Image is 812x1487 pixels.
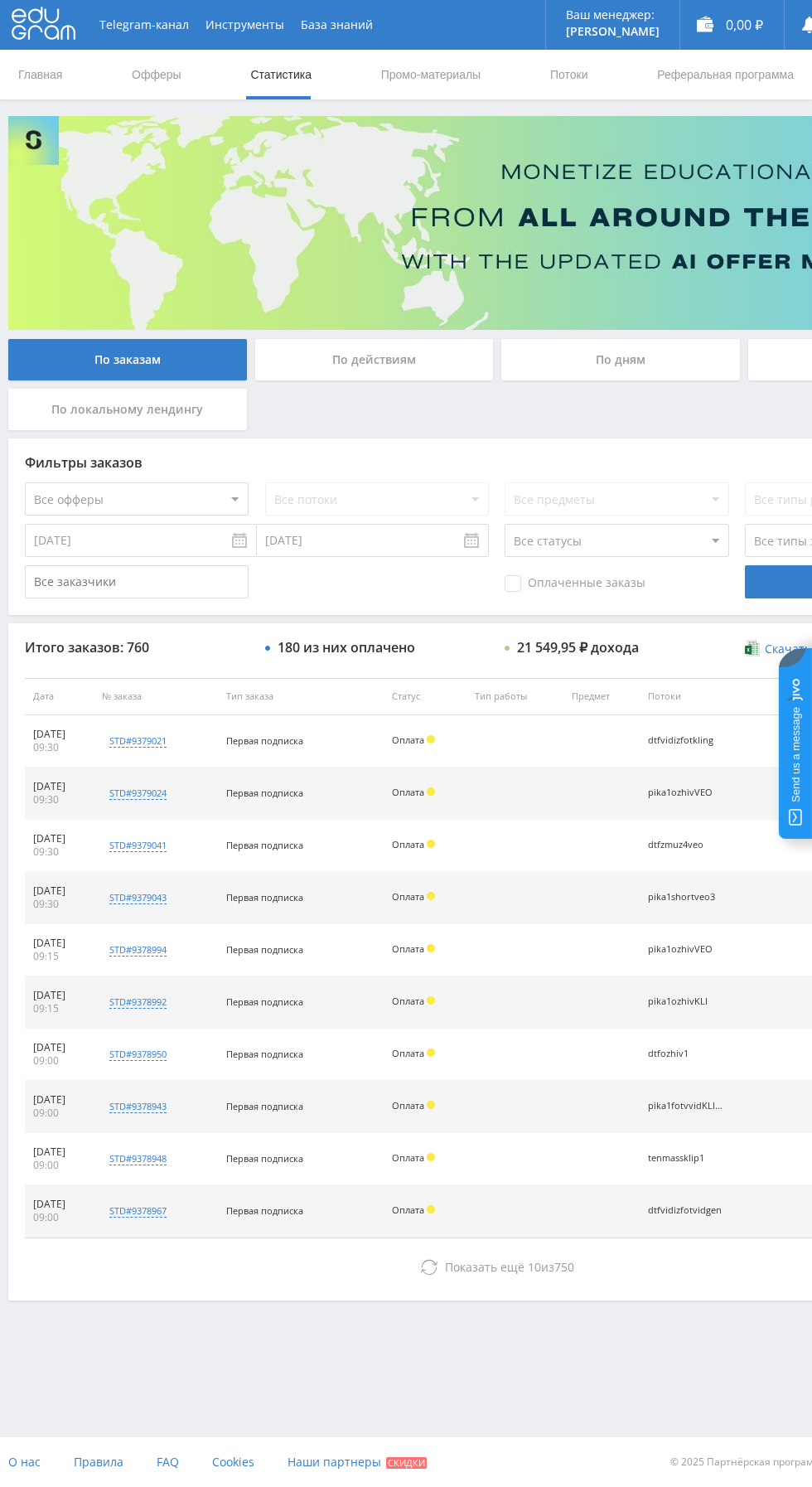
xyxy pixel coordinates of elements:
th: Тип заказа [218,678,384,715]
div: 09:00 [33,1159,85,1172]
p: Ваш менеджер: [566,8,660,22]
a: Главная [17,50,64,99]
span: 10 [528,1259,541,1275]
div: pika1ozhivVEO [648,944,723,955]
div: [DATE] [33,1146,85,1159]
div: Итого заказов: 760 [25,640,249,655]
span: Холд [427,1153,435,1161]
div: std#9379024 [109,787,167,800]
span: 750 [554,1259,574,1275]
div: std#9378992 [109,995,167,1009]
div: [DATE] [33,989,85,1002]
img: xlsx [745,640,759,656]
div: 09:15 [33,1002,85,1015]
span: Холд [427,735,435,743]
div: std#9379021 [109,734,167,748]
div: [DATE] [33,1093,85,1107]
th: № заказа [94,678,218,715]
div: [DATE] [33,728,85,741]
div: 09:30 [33,845,85,859]
span: Холд [427,1101,435,1109]
span: Первая подписка [226,1152,303,1165]
span: Первая подписка [226,1048,303,1060]
div: По действиям [255,339,494,380]
a: FAQ [157,1437,179,1487]
span: Правила [74,1454,123,1470]
div: [DATE] [33,1041,85,1054]
div: 09:15 [33,950,85,963]
span: Холд [427,996,435,1005]
span: Оплата [392,995,424,1007]
a: Правила [74,1437,123,1487]
div: dtfvidizfotkling [648,735,723,746]
div: dtfvidizfotvidgen [648,1205,723,1216]
span: Оплата [392,838,424,850]
div: [DATE] [33,937,85,950]
span: Оплата [392,1204,424,1216]
div: [DATE] [33,884,85,898]
a: О нас [8,1437,41,1487]
a: Наши партнеры Скидки [288,1437,427,1487]
div: pika1ozhivVEO [648,787,723,798]
span: Холд [427,944,435,952]
span: Холд [427,787,435,796]
th: Дата [25,678,94,715]
div: dtfzmuz4veo [648,840,723,850]
div: 09:00 [33,1211,85,1224]
span: из [445,1259,574,1275]
a: Потоки [549,50,590,99]
div: std#9378950 [109,1048,167,1061]
div: По заказам [8,339,247,380]
div: 09:00 [33,1107,85,1120]
div: tenmassklip1 [648,1153,723,1164]
span: Холд [427,892,435,900]
div: pika1ozhivKLI [648,996,723,1007]
div: 09:30 [33,741,85,754]
th: Статус [384,678,467,715]
span: Скидки [386,1457,427,1469]
div: 09:00 [33,1054,85,1068]
span: Холд [427,1049,435,1057]
span: Холд [427,1205,435,1213]
span: Первая подписка [226,1204,303,1217]
div: [DATE] [33,780,85,793]
a: Реферальная программа [655,50,795,99]
span: FAQ [157,1454,179,1470]
span: Оплата [392,734,424,746]
span: Наши партнеры [288,1454,381,1470]
span: Оплата [392,1099,424,1112]
span: Первая подписка [226,1100,303,1112]
span: Оплаченные заказы [505,575,645,592]
a: Cookies [212,1437,254,1487]
div: По дням [501,339,740,380]
div: [DATE] [33,832,85,845]
div: std#9378943 [109,1100,167,1113]
span: Холд [427,840,435,848]
a: Статистика [249,50,313,99]
p: [PERSON_NAME] [566,25,660,38]
span: Первая подписка [226,734,303,747]
span: Оплата [392,1151,424,1164]
span: Первая подписка [226,995,303,1008]
div: pika1shortveo3 [648,892,723,903]
span: Cookies [212,1454,254,1470]
div: По локальному лендингу [8,389,247,430]
a: Офферы [130,50,183,99]
th: Предмет [563,678,640,715]
span: Первая подписка [226,891,303,903]
div: std#9378994 [109,943,167,957]
span: Первая подписка [226,943,303,956]
a: Промо-материалы [379,50,482,99]
div: std#9379041 [109,839,167,852]
div: std#9379043 [109,891,167,904]
span: О нас [8,1454,41,1470]
span: Оплата [392,890,424,903]
div: 09:30 [33,793,85,806]
div: std#9378948 [109,1152,167,1165]
div: 180 из них оплачено [278,640,415,655]
span: Показать ещё [445,1259,524,1275]
div: dtfozhiv1 [648,1049,723,1059]
span: Первая подписка [226,787,303,799]
div: [DATE] [33,1198,85,1211]
div: std#9378967 [109,1204,167,1218]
